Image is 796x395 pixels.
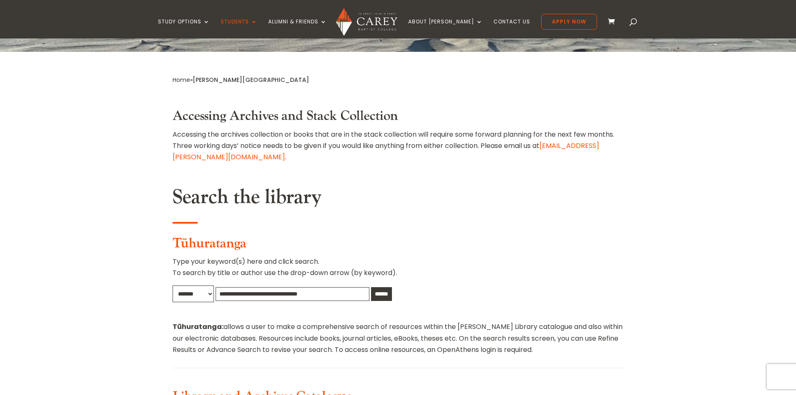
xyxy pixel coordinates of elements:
p: allows a user to make a comprehensive search of resources within the [PERSON_NAME] Library catalo... [173,321,624,355]
a: Study Options [158,19,210,38]
p: Accessing the archives collection or books that are in the stack collection will require some for... [173,129,624,163]
img: Carey Baptist College [336,8,397,36]
a: Home [173,76,190,84]
a: Contact Us [493,19,530,38]
h3: Accessing Archives and Stack Collection [173,108,624,128]
h3: Tūhuratanga [173,236,624,256]
a: About [PERSON_NAME] [408,19,483,38]
a: Alumni & Friends [268,19,327,38]
span: » [173,76,309,84]
p: Type your keyword(s) here and click search. To search by title or author use the drop-down arrow ... [173,256,624,285]
span: [PERSON_NAME][GEOGRAPHIC_DATA] [193,76,309,84]
strong: Tūhuratanga: [173,322,224,331]
a: Apply Now [541,14,597,30]
h2: Search the library [173,185,624,214]
a: Students [221,19,257,38]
